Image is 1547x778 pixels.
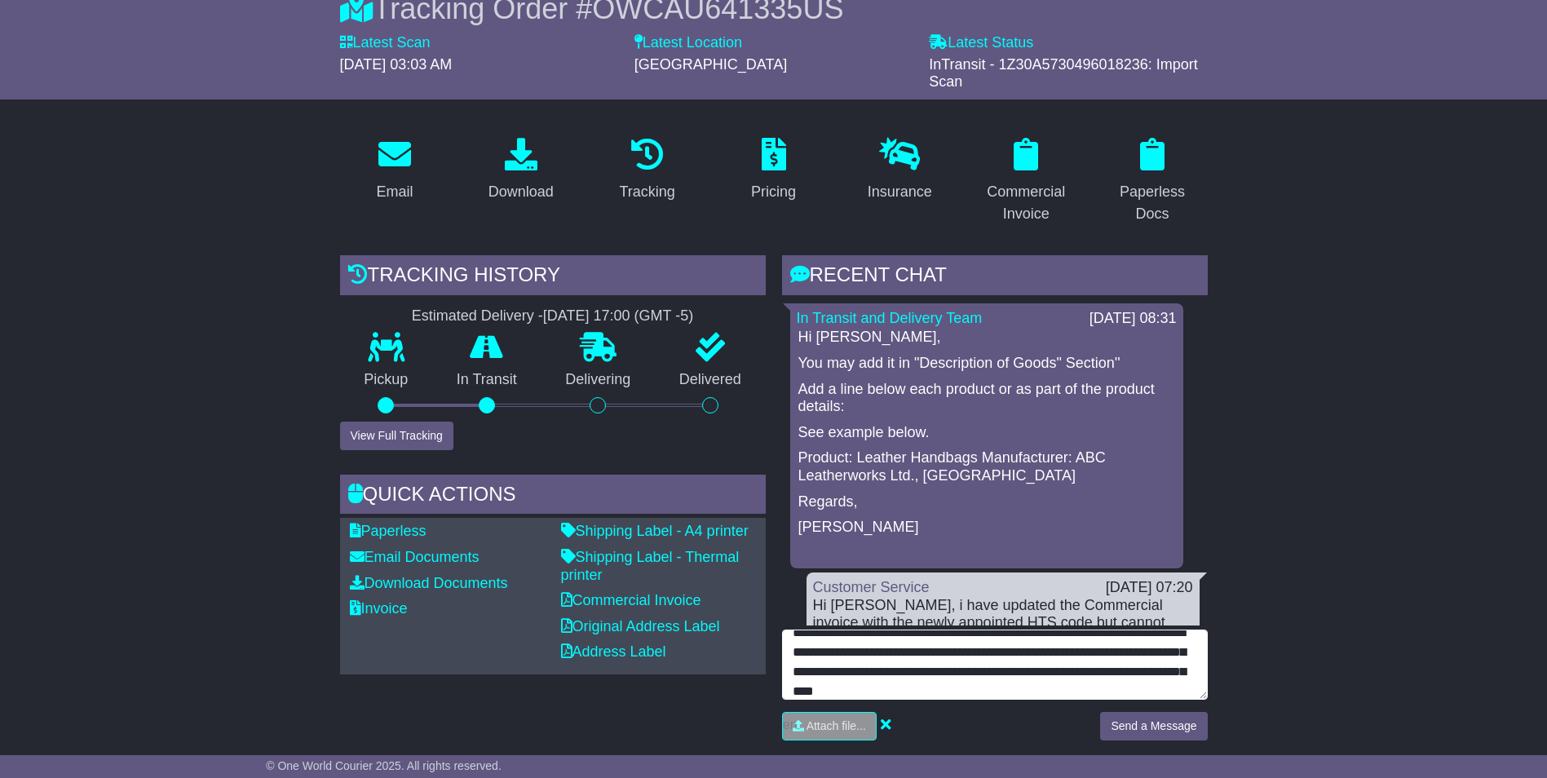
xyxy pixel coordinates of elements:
div: Paperless Docs [1108,181,1197,225]
a: Commercial Invoice [971,132,1081,231]
a: Email [365,132,423,209]
span: InTransit - 1Z30A5730496018236: Import Scan [929,56,1198,91]
p: Hi [PERSON_NAME], [798,329,1175,347]
div: [DATE] 08:31 [1090,310,1177,328]
div: Tracking history [340,255,766,299]
p: In Transit [432,371,541,389]
p: Delivering [541,371,656,389]
a: Insurance [857,132,943,209]
span: [GEOGRAPHIC_DATA] [634,56,787,73]
a: Invoice [350,600,408,617]
a: Shipping Label - Thermal printer [561,549,740,583]
div: Insurance [868,181,932,203]
button: Send a Message [1100,712,1207,740]
div: Download [488,181,554,203]
label: Latest Location [634,34,742,52]
div: Email [376,181,413,203]
div: Tracking [619,181,674,203]
a: Shipping Label - A4 printer [561,523,749,539]
p: Delivered [655,371,766,389]
a: Email Documents [350,549,480,565]
a: Download Documents [350,575,508,591]
a: Original Address Label [561,618,720,634]
a: Download [478,132,564,209]
a: Address Label [561,643,666,660]
div: Estimated Delivery - [340,307,766,325]
div: [DATE] 07:20 [1106,579,1193,597]
span: [DATE] 03:03 AM [340,56,453,73]
p: Product: Leather Handbags Manufacturer: ABC Leatherworks Ltd., [GEOGRAPHIC_DATA] [798,449,1175,484]
div: Quick Actions [340,475,766,519]
p: Pickup [340,371,433,389]
button: View Full Tracking [340,422,453,450]
div: Pricing [751,181,796,203]
label: Latest Scan [340,34,431,52]
p: See example below. [798,424,1175,442]
div: [DATE] 17:00 (GMT -5) [543,307,693,325]
a: Paperless [350,523,427,539]
div: Hi [PERSON_NAME], i have updated the Commercial invoice with the newly appointed HTS code but can... [813,597,1193,667]
a: Paperless Docs [1098,132,1208,231]
a: Tracking [608,132,685,209]
span: © One World Courier 2025. All rights reserved. [266,759,502,772]
div: Commercial Invoice [982,181,1071,225]
a: Pricing [740,132,807,209]
p: Regards, [798,493,1175,511]
a: Commercial Invoice [561,592,701,608]
a: In Transit and Delivery Team [797,310,983,326]
p: You may add it in "Description of Goods" Section'' [798,355,1175,373]
a: Customer Service [813,579,930,595]
div: RECENT CHAT [782,255,1208,299]
label: Latest Status [929,34,1033,52]
p: Add a line below each product or as part of the product details: [798,381,1175,416]
p: [PERSON_NAME] [798,519,1175,537]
